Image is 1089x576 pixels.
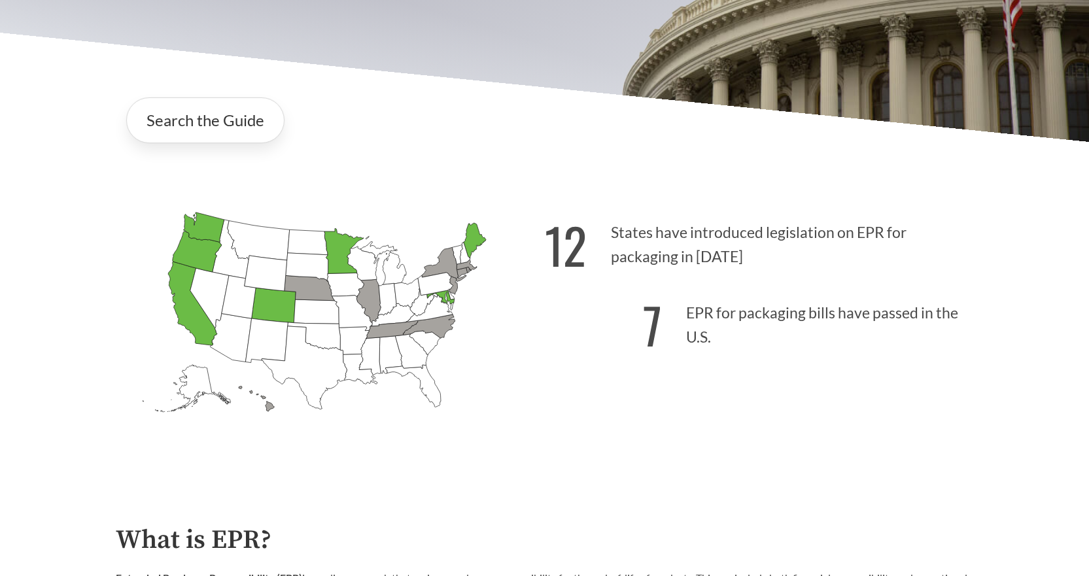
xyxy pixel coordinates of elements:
[545,281,974,362] p: EPR for packaging bills have passed in the U.S.
[126,97,285,143] a: Search the Guide
[545,201,974,281] p: States have introduced legislation on EPR for packaging in [DATE]
[545,209,587,281] strong: 12
[643,288,662,361] strong: 7
[116,526,974,555] h2: What is EPR?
